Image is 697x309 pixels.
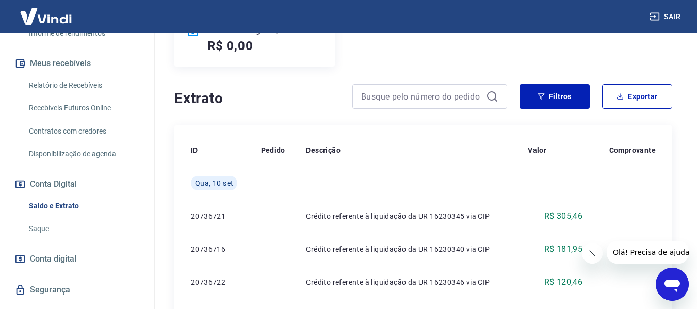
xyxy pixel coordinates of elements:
a: Disponibilização de agenda [25,143,142,165]
p: R$ 181,95 [544,243,583,255]
img: Vindi [12,1,79,32]
a: Saque [25,218,142,239]
p: Pedido [261,145,285,155]
h5: R$ 0,00 [207,38,253,54]
a: Informe de rendimentos [25,23,142,44]
button: Exportar [602,84,672,109]
span: Olá! Precisa de ajuda? [6,7,87,15]
a: Contratos com credores [25,121,142,142]
a: Recebíveis Futuros Online [25,97,142,119]
p: Valor [528,145,546,155]
button: Sair [647,7,685,26]
p: 20736722 [191,277,245,287]
span: Conta digital [30,252,76,266]
p: Crédito referente à liquidação da UR 16230346 via CIP [306,277,511,287]
a: Conta digital [12,248,142,270]
a: Relatório de Recebíveis [25,75,142,96]
iframe: Mensagem da empresa [607,241,689,264]
button: Conta Digital [12,173,142,196]
p: Crédito referente à liquidação da UR 16230340 via CIP [306,244,511,254]
button: Filtros [520,84,590,109]
p: 20736716 [191,244,245,254]
h4: Extrato [174,88,340,109]
p: Comprovante [609,145,656,155]
p: R$ 120,46 [544,276,583,288]
a: Saldo e Extrato [25,196,142,217]
p: Descrição [306,145,341,155]
iframe: Botão para abrir a janela de mensagens [656,268,689,301]
button: Meus recebíveis [12,52,142,75]
iframe: Fechar mensagem [582,243,603,264]
p: R$ 305,46 [544,210,583,222]
a: Segurança [12,279,142,301]
span: Qua, 10 set [195,178,233,188]
input: Busque pelo número do pedido [361,89,482,104]
p: ID [191,145,198,155]
p: 20736721 [191,211,245,221]
p: Crédito referente à liquidação da UR 16230345 via CIP [306,211,511,221]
